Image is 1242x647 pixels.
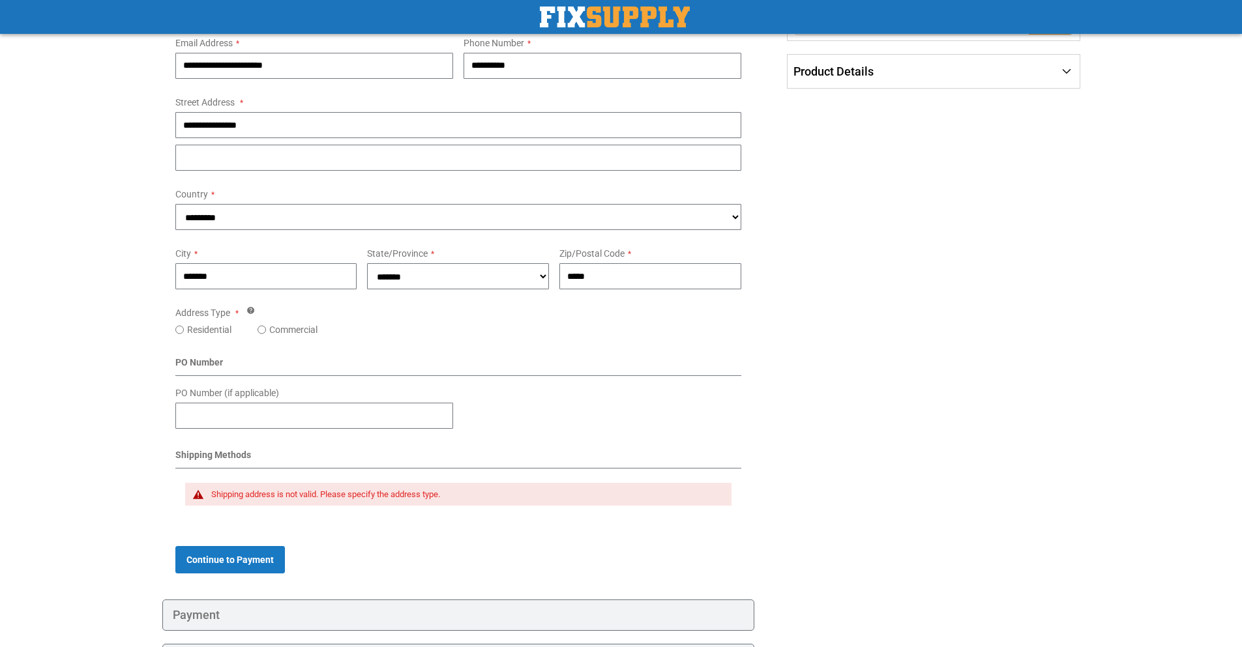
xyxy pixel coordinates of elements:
[559,248,625,259] span: Zip/Postal Code
[793,65,874,78] span: Product Details
[269,323,318,336] label: Commercial
[540,7,690,27] img: Fix Industrial Supply
[367,248,428,259] span: State/Province
[186,554,274,565] span: Continue to Payment
[175,388,279,398] span: PO Number (if applicable)
[211,489,719,500] div: Shipping address is not valid. Please specify the address type.
[464,38,524,48] span: Phone Number
[540,7,690,27] a: store logo
[175,546,285,573] button: Continue to Payment
[175,97,235,108] span: Street Address
[175,38,233,48] span: Email Address
[187,323,231,336] label: Residential
[175,448,742,468] div: Shipping Methods
[175,189,208,199] span: Country
[162,599,755,631] div: Payment
[175,356,742,376] div: PO Number
[175,248,191,259] span: City
[175,308,230,318] span: Address Type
